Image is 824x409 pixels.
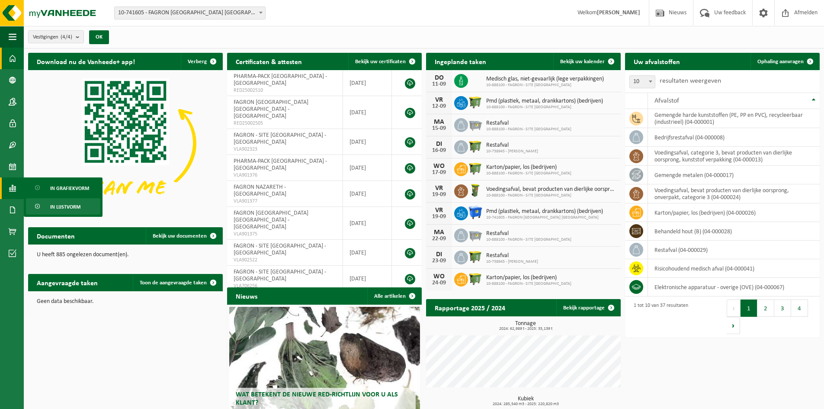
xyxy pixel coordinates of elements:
span: Afvalstof [654,97,679,104]
span: Verberg [188,59,207,64]
strong: [PERSON_NAME] [597,10,640,16]
td: behandeld hout (B) (04-000028) [648,222,820,241]
span: 10-888100 - FAGRON - SITE [GEOGRAPHIC_DATA] [486,105,603,110]
span: 10-741605 - FAGRON BELGIUM NV - NAZARETH [115,7,265,19]
span: Wat betekent de nieuwe RED-richtlijn voor u als klant? [236,391,398,406]
span: 10-888100 - FAGRON - SITE [GEOGRAPHIC_DATA] [486,127,571,132]
div: WO [430,273,448,280]
button: 2 [757,300,774,317]
span: 10-741605 - FAGRON [GEOGRAPHIC_DATA] [GEOGRAPHIC_DATA] [486,215,603,220]
div: 1 tot 10 van 37 resultaten [629,299,688,335]
td: [DATE] [343,129,392,155]
span: FAGRON NAZARETH - [GEOGRAPHIC_DATA] [234,184,286,197]
span: 2024: 62,989 t - 2025: 35,139 t [430,327,621,331]
span: Vestigingen [33,31,72,44]
div: VR [430,97,448,103]
span: FAGRON [GEOGRAPHIC_DATA] [GEOGRAPHIC_DATA] - [GEOGRAPHIC_DATA] [234,99,308,119]
div: 15-09 [430,126,448,132]
span: FAGRON [GEOGRAPHIC_DATA] [GEOGRAPHIC_DATA] - [GEOGRAPHIC_DATA] [234,210,308,230]
img: Download de VHEPlus App [28,70,223,216]
div: WO [430,163,448,170]
div: 12-09 [430,103,448,109]
span: Karton/papier, los (bedrijven) [486,274,571,281]
td: [DATE] [343,70,392,96]
td: [DATE] [343,155,392,181]
span: VLA901377 [234,198,336,205]
span: Voedingsafval, bevat producten van dierlijke oorsprong, onverpakt, categorie 3 [486,186,616,193]
div: VR [430,207,448,214]
button: Next [727,317,740,334]
span: Karton/papier, los (bedrijven) [486,164,571,171]
img: WB-1100-HPE-GN-50 [468,271,483,286]
span: 10-888100 - FAGRON - SITE [GEOGRAPHIC_DATA] [486,237,571,242]
div: 11-09 [430,81,448,87]
a: Bekijk uw documenten [146,227,222,245]
td: risicohoudend medisch afval (04-000041) [648,259,820,278]
td: [DATE] [343,266,392,292]
span: 10 [629,75,655,88]
div: 19-09 [430,214,448,220]
span: Ophaling aanvragen [757,59,804,64]
a: Alle artikelen [367,287,421,305]
h2: Certificaten & attesten [227,53,311,70]
span: 2024: 285,540 m3 - 2025: 220,820 m3 [430,402,621,406]
div: 17-09 [430,170,448,176]
span: VLA901375 [234,231,336,238]
img: WB-2500-GAL-GY-04 [468,227,483,242]
span: FAGRON - SITE [GEOGRAPHIC_DATA] - [GEOGRAPHIC_DATA] [234,269,326,282]
td: restafval (04-000029) [648,241,820,259]
span: Bekijk uw kalender [560,59,605,64]
td: voedingsafval, categorie 3, bevat producten van dierlijke oorsprong, kunststof verpakking (04-000... [648,147,820,166]
button: Vestigingen(4/4) [28,30,84,43]
h2: Rapportage 2025 / 2024 [426,299,514,316]
span: Pmd (plastiek, metaal, drankkartons) (bedrijven) [486,98,603,105]
td: [DATE] [343,240,392,266]
span: 10-741605 - FAGRON BELGIUM NV - NAZARETH [114,6,266,19]
span: In lijstvorm [50,199,80,215]
h2: Uw afvalstoffen [625,53,689,70]
span: VLA902323 [234,146,336,153]
span: FAGRON - SITE [GEOGRAPHIC_DATA] - [GEOGRAPHIC_DATA] [234,243,326,256]
label: resultaten weergeven [660,77,721,84]
a: In lijstvorm [26,198,100,215]
img: WB-0060-HPE-GN-50 [468,183,483,198]
div: VR [430,185,448,192]
span: RED25002510 [234,87,336,94]
div: 24-09 [430,280,448,286]
span: Restafval [486,252,538,259]
div: DO [430,74,448,81]
span: PHARMA-PACK [GEOGRAPHIC_DATA] - [GEOGRAPHIC_DATA] [234,73,327,87]
td: gemengde harde kunststoffen (PE, PP en PVC), recycleerbaar (industrieel) (04-000001) [648,109,820,128]
h2: Nieuws [227,287,266,304]
span: Toon de aangevraagde taken [140,280,207,286]
div: 22-09 [430,236,448,242]
button: 3 [774,300,791,317]
p: Geen data beschikbaar. [37,299,214,305]
span: FAGRON - SITE [GEOGRAPHIC_DATA] - [GEOGRAPHIC_DATA] [234,132,326,145]
div: 23-09 [430,258,448,264]
span: Bekijk uw certificaten [355,59,406,64]
span: 10-888100 - FAGRON - SITE [GEOGRAPHIC_DATA] [486,281,571,287]
a: Bekijk uw certificaten [348,53,421,70]
a: Toon de aangevraagde taken [133,274,222,291]
span: In grafiekvorm [50,180,89,196]
td: voedingsafval, bevat producten van dierlijke oorsprong, onverpakt, categorie 3 (04-000024) [648,184,820,203]
button: Verberg [181,53,222,70]
span: Pmd (plastiek, metaal, drankkartons) (bedrijven) [486,208,603,215]
button: OK [89,30,109,44]
span: 10-738945 - [PERSON_NAME] [486,259,538,264]
img: WB-1100-HPE-GN-50 [468,139,483,154]
span: RED25002505 [234,120,336,127]
div: MA [430,119,448,126]
td: [DATE] [343,207,392,240]
span: Restafval [486,230,571,237]
button: 1 [741,300,757,317]
h2: Download nu de Vanheede+ app! [28,53,144,70]
span: VLA901376 [234,172,336,179]
h3: Kubiek [430,396,621,406]
h3: Tonnage [430,321,621,331]
h2: Ingeplande taken [426,53,495,70]
div: DI [430,251,448,258]
span: 10-888100 - FAGRON - SITE [GEOGRAPHIC_DATA] [486,83,604,88]
span: Restafval [486,120,571,127]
